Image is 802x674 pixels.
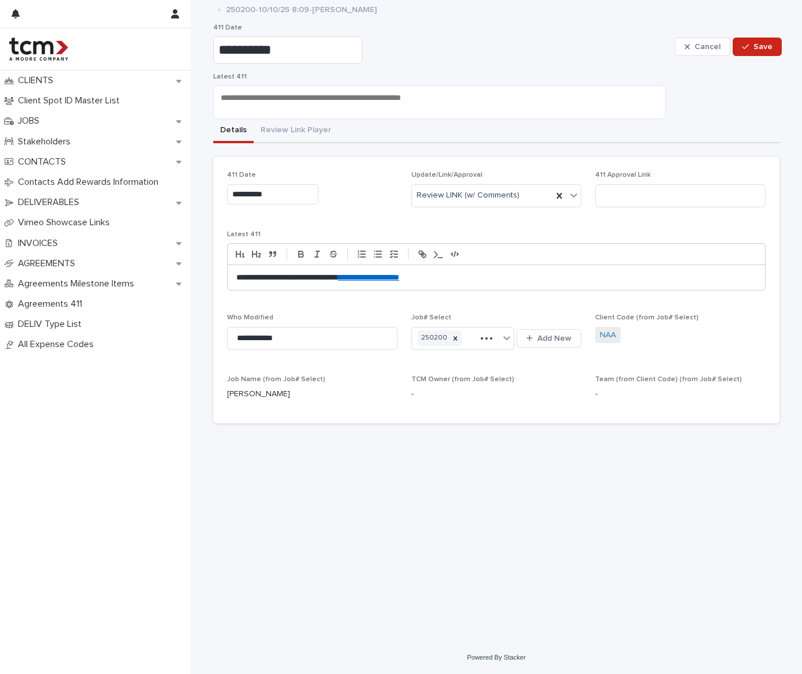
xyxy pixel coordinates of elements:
p: CLIENTS [13,75,62,86]
p: Vimeo Showcase Links [13,217,119,228]
span: Job# Select [411,314,451,321]
span: Review LINK (w/ Comments) [417,189,519,202]
button: Details [213,119,254,143]
span: Save [753,43,773,51]
p: All Expense Codes [13,339,103,350]
span: Client Code (from Job# Select) [595,314,699,321]
p: Stakeholders [13,136,80,147]
p: INVOICES [13,238,67,249]
span: 411 Date [213,24,242,31]
span: Add New [537,334,571,342]
span: Latest 411 [227,231,261,238]
span: Who Modified [227,314,273,321]
img: 4hMmSqQkux38exxPVZHQ [9,38,68,61]
p: - [595,388,766,400]
span: Update/Link/Approval [411,172,482,178]
button: Cancel [675,38,730,56]
span: Latest 411 [213,73,247,80]
span: 411 Approval Link [595,172,651,178]
a: Powered By Stacker [467,654,525,661]
button: Review Link Player [254,119,338,143]
button: Save [733,38,782,56]
p: 250200-10/10/25 8:09-[PERSON_NAME] [226,2,377,15]
div: 250200 [418,330,449,346]
span: Cancel [695,43,721,51]
span: 411 Date [227,172,256,178]
p: - [411,388,582,400]
p: AGREEMENTS [13,258,84,269]
span: TCM Owner (from Job# Select) [411,376,514,383]
a: NAA [600,329,616,341]
p: Contacts Add Rewards Information [13,177,168,188]
span: Team (from Client Code) (from Job# Select) [595,376,742,383]
p: DELIV Type List [13,319,91,330]
p: Agreements 411 [13,299,91,310]
p: Agreements Milestone Items [13,278,143,289]
p: [PERSON_NAME] [227,388,398,400]
button: Add New [517,329,581,348]
p: JOBS [13,116,49,126]
span: Job Name (from Job# Select) [227,376,325,383]
p: DELIVERABLES [13,197,88,208]
p: CONTACTS [13,157,75,167]
p: Client Spot ID Master List [13,95,129,106]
